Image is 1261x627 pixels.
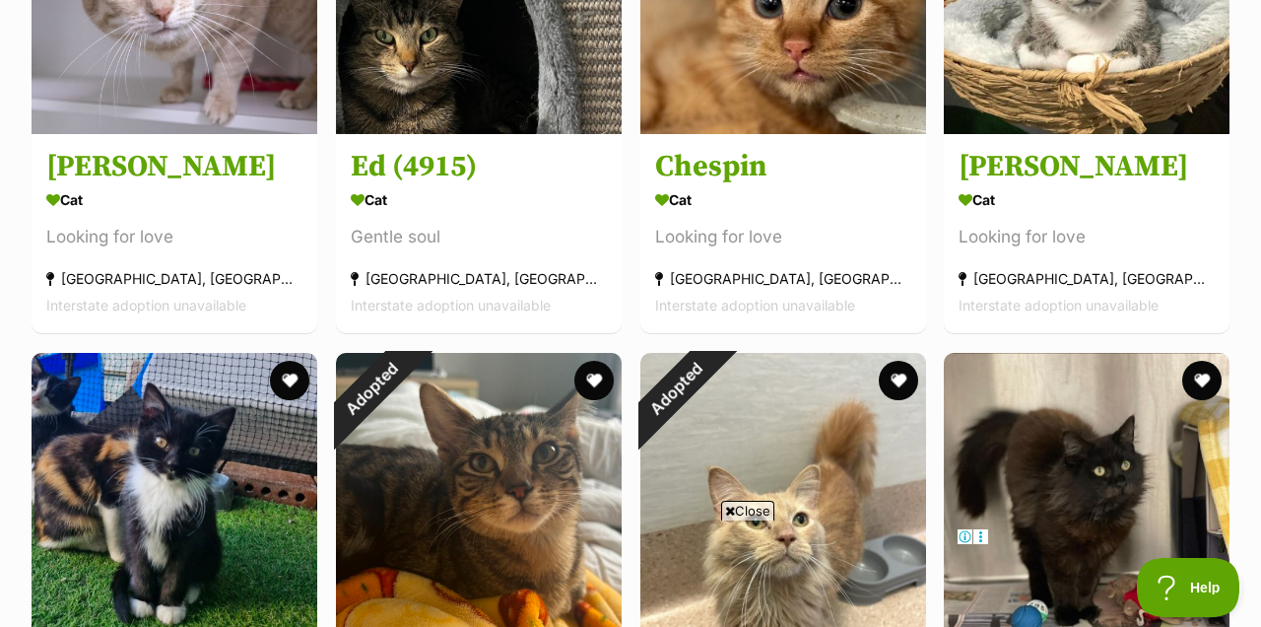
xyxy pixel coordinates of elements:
div: Looking for love [46,225,302,251]
div: Get expert orthodontic advice to build your dream smile — no referral needed! [346,58,856,78]
iframe: Advertisement [272,528,989,617]
span: Interstate adoption unavailable [655,298,855,314]
button: favourite [1182,361,1222,400]
span: Interstate adoption unavailable [46,298,246,314]
b: Australian Society of Orthodontists [438,137,688,174]
div: Find your local Orthodontist [346,21,846,38]
h3: [PERSON_NAME] [959,149,1215,186]
button: favourite [878,361,917,400]
a: [PERSON_NAME] Cat Looking for love [GEOGRAPHIC_DATA], [GEOGRAPHIC_DATA] Interstate adoption unava... [944,134,1229,334]
a: Ed (4915) Cat Gentle soul [GEOGRAPHIC_DATA], [GEOGRAPHIC_DATA] Interstate adoption unavailable fa... [336,134,622,334]
h3: Ed (4915) [351,149,607,186]
div: Sponsored By [346,98,856,174]
img: win [2,245,3,246]
a: Chespin Cat Looking for love [GEOGRAPHIC_DATA], [GEOGRAPHIC_DATA] Interstate adoption unavailable... [640,134,926,334]
img: adchoices.png [941,1,953,13]
a: Find your local OrthodontistGet expert orthodontic advice to build your dream smile — no referral... [1,1,955,245]
div: Cat [655,186,911,215]
div: Cat [959,186,1215,215]
button: favourite [270,361,309,400]
img: cookie [1,245,2,246]
span: Interstate adoption unavailable [959,298,1159,314]
div: Cat [351,186,607,215]
div: Cat [46,186,302,215]
div: Looking for love [655,225,911,251]
h3: [PERSON_NAME] [46,149,302,186]
a: [PERSON_NAME] Cat Looking for love [GEOGRAPHIC_DATA], [GEOGRAPHIC_DATA] Interstate adoption unava... [32,134,317,334]
h3: Chespin [655,149,911,186]
button: favourite [574,361,614,400]
div: [GEOGRAPHIC_DATA], [GEOGRAPHIC_DATA] [46,266,302,293]
span: Interstate adoption unavailable [351,298,551,314]
div: [GEOGRAPHIC_DATA], [GEOGRAPHIC_DATA] [959,266,1215,293]
span: Close [721,501,774,521]
div: Looking for love [959,225,1215,251]
div: Adopted [309,325,434,451]
div: Adopted [613,325,738,451]
div: Gentle soul [351,225,607,251]
iframe: Help Scout Beacon - Open [1137,558,1241,617]
div: [GEOGRAPHIC_DATA], [GEOGRAPHIC_DATA] [351,266,607,293]
div: [GEOGRAPHIC_DATA], [GEOGRAPHIC_DATA] [655,266,911,293]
